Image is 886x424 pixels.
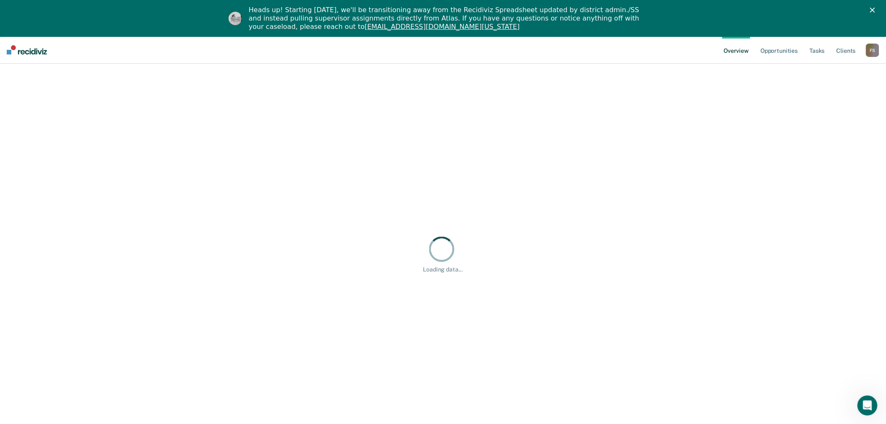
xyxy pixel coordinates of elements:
[835,36,858,63] a: Clients
[808,36,827,63] a: Tasks
[229,12,242,25] img: Profile image for Kim
[249,6,644,31] div: Heads up! Starting [DATE], we'll be transitioning away from the Recidiviz Spreadsheet updated by ...
[722,36,751,63] a: Overview
[870,8,878,13] div: Close
[866,44,879,57] button: FS
[7,45,47,54] img: Recidiviz
[759,36,799,63] a: Opportunities
[365,23,520,31] a: [EMAIL_ADDRESS][DOMAIN_NAME][US_STATE]
[858,396,878,416] iframe: Intercom live chat
[866,44,879,57] div: F S
[423,266,463,273] div: Loading data...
